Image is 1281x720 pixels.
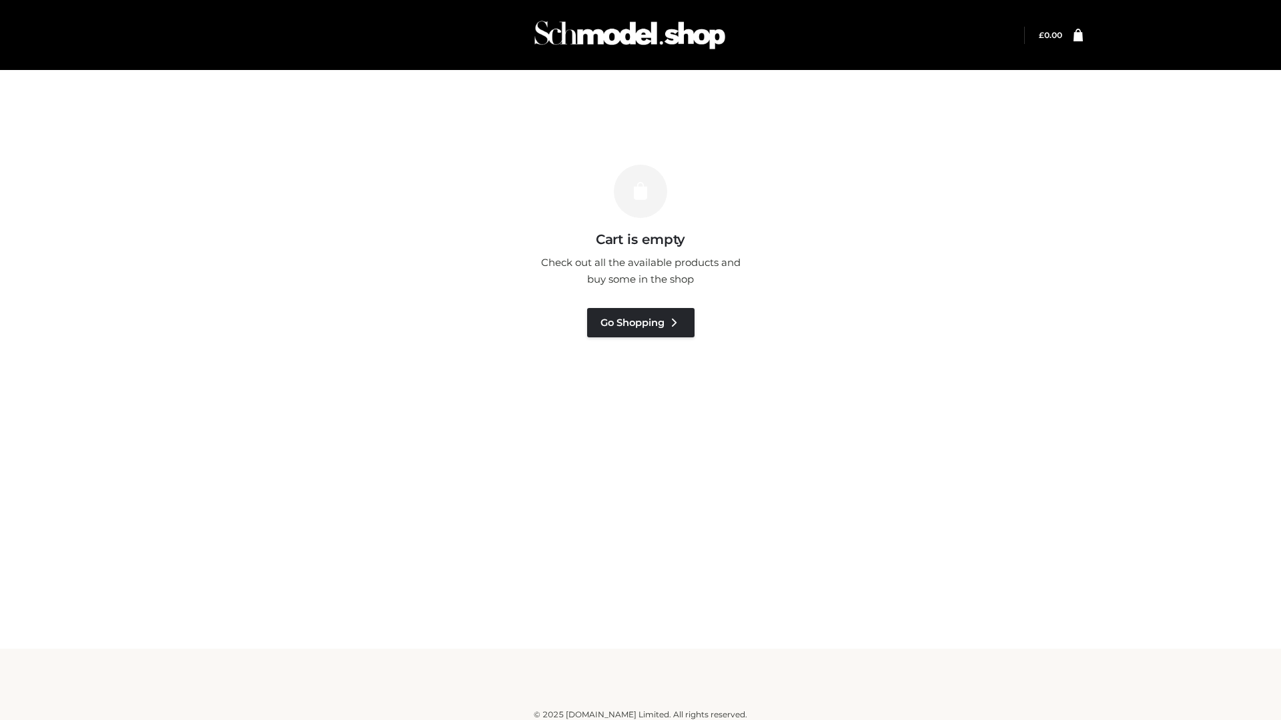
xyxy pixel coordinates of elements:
[530,9,730,61] img: Schmodel Admin 964
[1039,30,1062,40] a: £0.00
[1039,30,1062,40] bdi: 0.00
[587,308,695,337] a: Go Shopping
[228,231,1053,247] h3: Cart is empty
[1039,30,1044,40] span: £
[534,254,747,288] p: Check out all the available products and buy some in the shop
